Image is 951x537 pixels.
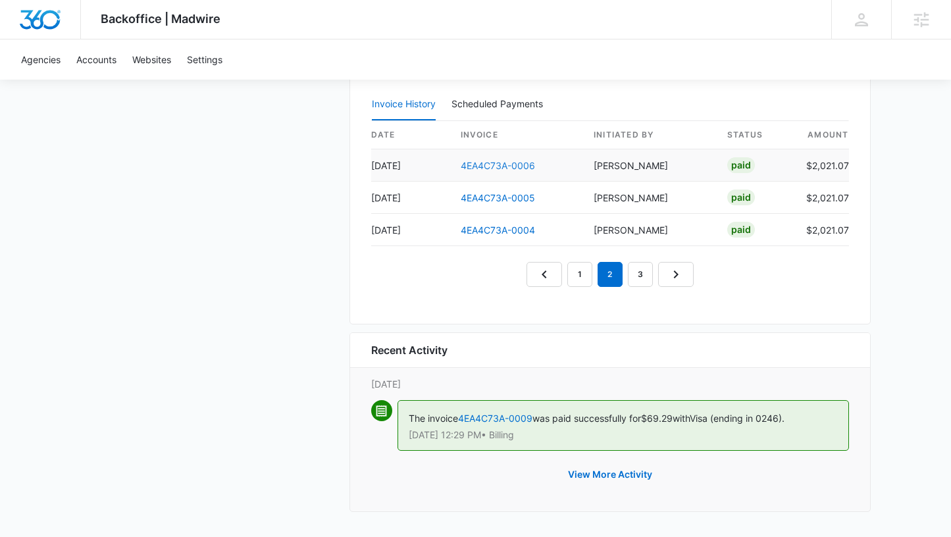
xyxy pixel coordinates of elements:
[409,413,458,424] span: The invoice
[796,214,849,246] td: $2,021.07
[461,224,535,236] a: 4EA4C73A-0004
[461,160,535,171] a: 4EA4C73A-0006
[68,39,124,80] a: Accounts
[371,342,448,358] h6: Recent Activity
[583,214,717,246] td: [PERSON_NAME]
[13,39,68,80] a: Agencies
[527,262,562,287] a: Previous Page
[567,262,592,287] a: Page 1
[409,430,838,440] p: [DATE] 12:29 PM • Billing
[658,262,694,287] a: Next Page
[598,262,623,287] em: 2
[583,149,717,182] td: [PERSON_NAME]
[450,121,584,149] th: invoice
[527,262,694,287] nav: Pagination
[371,377,849,391] p: [DATE]
[641,413,673,424] span: $69.29
[451,99,548,109] div: Scheduled Payments
[555,459,665,490] button: View More Activity
[727,190,755,205] div: Paid
[532,413,641,424] span: was paid successfully for
[583,182,717,214] td: [PERSON_NAME]
[583,121,717,149] th: Initiated By
[371,182,450,214] td: [DATE]
[628,262,653,287] a: Page 3
[690,413,784,424] span: Visa (ending in 0246).
[371,214,450,246] td: [DATE]
[796,121,849,149] th: amount
[371,121,450,149] th: date
[179,39,230,80] a: Settings
[371,149,450,182] td: [DATE]
[796,149,849,182] td: $2,021.07
[458,413,532,424] a: 4EA4C73A-0009
[717,121,796,149] th: status
[124,39,179,80] a: Websites
[673,413,690,424] span: with
[727,157,755,173] div: Paid
[372,89,436,120] button: Invoice History
[101,12,220,26] span: Backoffice | Madwire
[796,182,849,214] td: $2,021.07
[461,192,535,203] a: 4EA4C73A-0005
[727,222,755,238] div: Paid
